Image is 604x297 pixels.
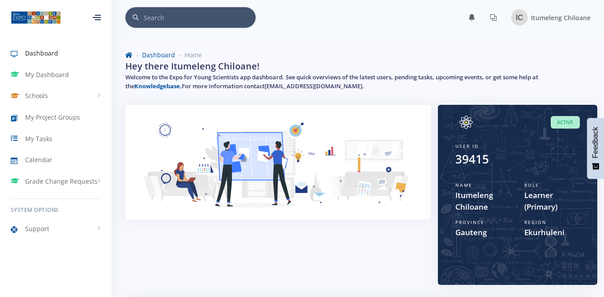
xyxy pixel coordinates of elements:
[524,219,547,225] span: Region
[142,51,175,59] a: Dashboard
[455,182,472,188] span: Name
[455,143,479,149] span: User ID
[25,176,98,186] span: Grade Change Requests
[455,189,511,212] span: Itumeleng Chiloane
[25,70,69,79] span: My Dashboard
[175,50,202,60] li: Home
[587,118,604,179] button: Feedback - Show survey
[524,189,580,212] span: Learner (Primary)
[524,182,539,188] span: Role
[455,227,511,238] span: Gauteng
[524,227,580,238] span: Ekurhuleni
[25,155,52,164] span: Calendar
[11,10,61,25] img: ...
[11,206,101,214] h6: System Options
[144,7,256,28] input: Search
[25,91,48,100] span: Schools
[551,116,580,129] span: Active
[455,219,484,225] span: Province
[511,9,527,26] img: Image placeholder
[455,116,477,129] img: Image placeholder
[531,13,591,22] span: Itumeleng Chiloane
[25,112,80,122] span: My Project Groups
[25,134,52,143] span: My Tasks
[125,50,591,60] nav: breadcrumb
[125,73,591,90] h5: Welcome to the Expo for Young Scientists app dashboard. See quick overviews of the latest users, ...
[134,82,182,90] a: Knowledgebase.
[504,8,591,27] a: Image placeholder Itumeleng Chiloane
[25,48,58,58] span: Dashboard
[125,60,260,73] h2: Hey there Itumeleng Chiloane!
[25,224,49,233] span: Support
[265,82,362,90] a: [EMAIL_ADDRESS][DOMAIN_NAME]
[591,127,600,158] span: Feedback
[136,116,420,223] img: Learner
[455,151,489,168] div: 39415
